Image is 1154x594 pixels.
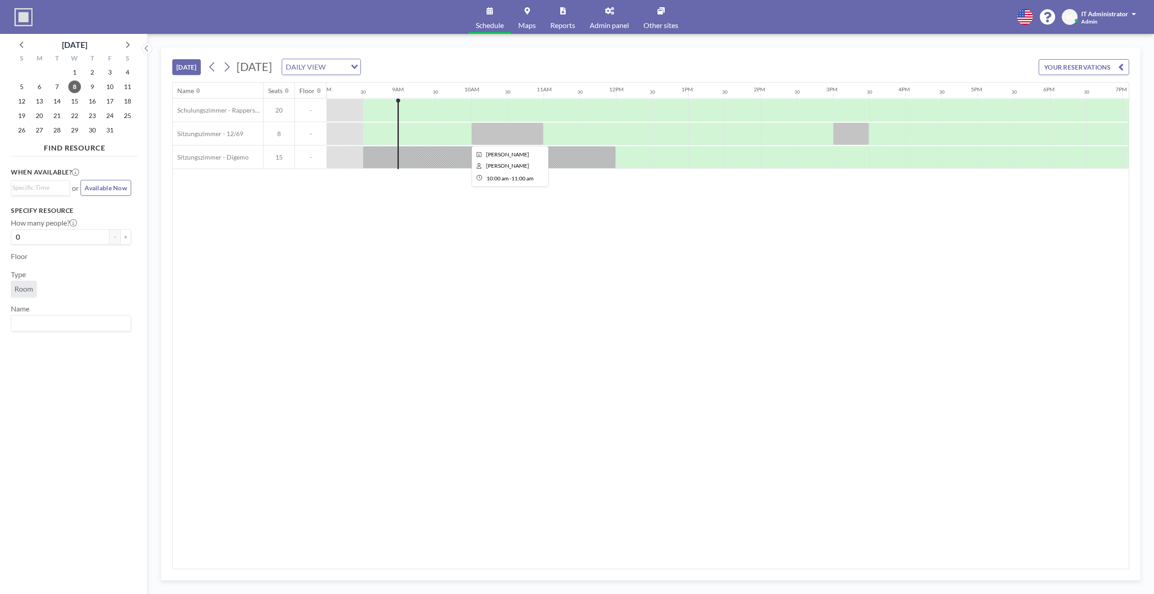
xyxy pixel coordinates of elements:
[282,59,360,75] div: Search for option
[11,316,131,331] div: Search for option
[486,162,529,169] span: Leyla Hausammann
[795,89,800,95] div: 30
[33,124,46,137] span: Monday, October 27, 2025
[826,86,837,93] div: 3PM
[104,124,116,137] span: Friday, October 31, 2025
[971,86,982,93] div: 5PM
[681,86,693,93] div: 1PM
[609,86,624,93] div: 12PM
[173,106,263,114] span: Schulungszimmer - Rapperswil
[66,53,84,65] div: W
[11,181,70,194] div: Search for option
[264,130,294,138] span: 8
[15,80,28,93] span: Sunday, October 5, 2025
[14,8,33,26] img: organization-logo
[1081,18,1097,25] span: Admin
[1116,86,1127,93] div: 7PM
[1067,13,1073,21] span: IA
[109,229,120,245] button: -
[80,180,131,196] button: Available Now
[328,61,345,73] input: Search for option
[83,53,101,65] div: T
[86,66,99,79] span: Thursday, October 2, 2025
[48,53,66,65] div: T
[236,60,272,73] span: [DATE]
[177,87,194,95] div: Name
[86,124,99,137] span: Thursday, October 30, 2025
[722,89,728,95] div: 30
[121,109,134,122] span: Saturday, October 25, 2025
[51,124,63,137] span: Tuesday, October 28, 2025
[754,86,765,93] div: 2PM
[72,184,79,193] span: or
[537,86,552,93] div: 11AM
[11,270,26,279] label: Type
[85,184,127,192] span: Available Now
[120,229,131,245] button: +
[476,22,504,29] span: Schedule
[172,59,201,75] button: [DATE]
[68,66,81,79] span: Wednesday, October 1, 2025
[284,61,327,73] span: DAILY VIEW
[121,66,134,79] span: Saturday, October 4, 2025
[433,89,438,95] div: 30
[1043,86,1055,93] div: 6PM
[14,284,33,293] span: Room
[51,95,63,108] span: Tuesday, October 14, 2025
[939,89,945,95] div: 30
[11,252,28,261] label: Floor
[15,124,28,137] span: Sunday, October 26, 2025
[511,175,534,182] span: 11:00 AM
[33,80,46,93] span: Monday, October 6, 2025
[68,109,81,122] span: Wednesday, October 22, 2025
[487,175,509,182] span: 10:00 AM
[1039,59,1129,75] button: YOUR RESERVATIONS
[12,183,65,193] input: Search for option
[577,89,583,95] div: 30
[173,153,249,161] span: Sitzungszimmer - Digemo
[51,80,63,93] span: Tuesday, October 7, 2025
[33,95,46,108] span: Monday, October 13, 2025
[295,106,326,114] span: -
[867,89,872,95] div: 30
[86,95,99,108] span: Thursday, October 16, 2025
[295,153,326,161] span: -
[104,109,116,122] span: Friday, October 24, 2025
[173,130,243,138] span: Sitzungszimmer - 12/69
[360,89,366,95] div: 30
[1012,89,1017,95] div: 30
[650,89,655,95] div: 30
[62,38,87,51] div: [DATE]
[51,109,63,122] span: Tuesday, October 21, 2025
[11,304,29,313] label: Name
[104,80,116,93] span: Friday, October 10, 2025
[68,124,81,137] span: Wednesday, October 29, 2025
[68,80,81,93] span: Wednesday, October 8, 2025
[118,53,136,65] div: S
[299,87,315,95] div: Floor
[86,80,99,93] span: Thursday, October 9, 2025
[486,151,529,158] span: Leyla Hausammann
[15,95,28,108] span: Sunday, October 12, 2025
[12,317,126,329] input: Search for option
[1084,89,1089,95] div: 30
[550,22,575,29] span: Reports
[1081,10,1128,18] span: IT Administrator
[86,109,99,122] span: Thursday, October 23, 2025
[15,109,28,122] span: Sunday, October 19, 2025
[264,153,294,161] span: 15
[68,95,81,108] span: Wednesday, October 15, 2025
[104,95,116,108] span: Friday, October 17, 2025
[643,22,678,29] span: Other sites
[101,53,118,65] div: F
[899,86,910,93] div: 4PM
[268,87,283,95] div: Seats
[510,175,511,182] span: -
[13,53,31,65] div: S
[11,218,77,227] label: How many people?
[11,140,138,152] h4: FIND RESOURCE
[505,89,511,95] div: 30
[11,207,131,215] h3: Specify resource
[295,130,326,138] span: -
[464,86,479,93] div: 10AM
